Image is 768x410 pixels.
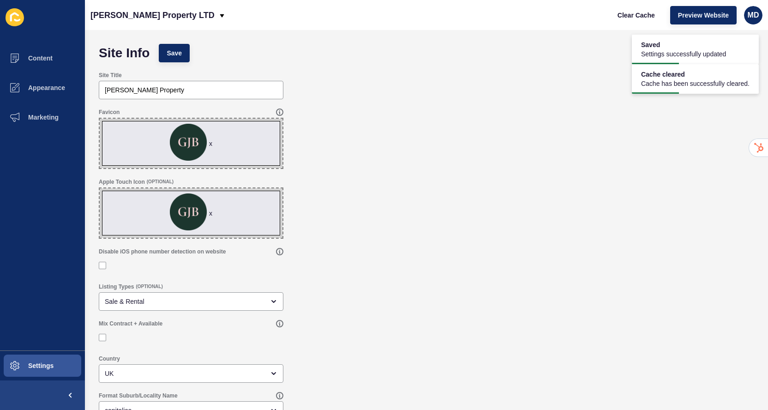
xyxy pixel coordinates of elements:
span: Cache has been successfully cleared. [641,79,750,88]
span: (OPTIONAL) [136,283,162,290]
label: Disable iOS phone number detection on website [99,248,226,255]
button: Clear Cache [610,6,663,24]
label: Listing Types [99,283,134,290]
span: (OPTIONAL) [147,179,174,185]
label: Format Suburb/Locality Name [99,392,178,399]
label: Apple Touch Icon [99,178,145,186]
div: x [209,209,212,218]
span: Save [167,48,182,58]
div: open menu [99,292,283,311]
button: Save [159,44,190,62]
div: x [209,139,212,148]
span: Settings successfully updated [641,49,726,59]
span: Preview Website [678,11,729,20]
span: Saved [641,40,726,49]
label: Country [99,355,120,362]
label: Favicon [99,109,120,116]
div: open menu [99,364,283,383]
h1: Site Info [99,48,150,58]
p: [PERSON_NAME] Property LTD [90,4,215,27]
span: Cache cleared [641,70,750,79]
button: Preview Website [670,6,737,24]
label: Mix Contract + Available [99,320,162,327]
span: MD [748,11,759,20]
span: Clear Cache [618,11,655,20]
label: Site Title [99,72,122,79]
